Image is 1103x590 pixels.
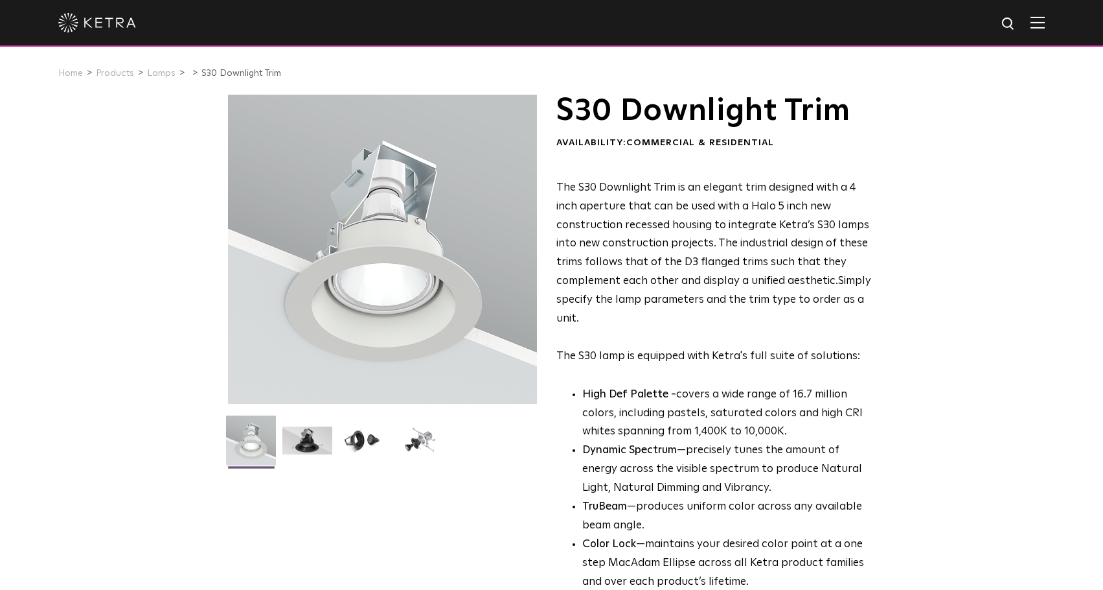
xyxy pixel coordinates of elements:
strong: High Def Palette - [582,389,676,400]
a: Lamps [147,69,176,78]
li: —precisely tunes the amount of energy across the visible spectrum to produce Natural Light, Natur... [582,442,872,498]
span: Commercial & Residential [626,138,774,147]
strong: Color Lock [582,539,636,550]
a: Home [58,69,83,78]
img: search icon [1001,16,1017,32]
img: Hamburger%20Nav.svg [1030,16,1045,29]
a: Products [96,69,134,78]
p: The S30 lamp is equipped with Ketra's full suite of solutions: [556,179,872,366]
p: covers a wide range of 16.7 million colors, including pastels, saturated colors and high CRI whit... [582,386,872,442]
h1: S30 Downlight Trim [556,95,872,127]
img: S30 Halo Downlight_Table Top_Black [339,427,389,464]
img: ketra-logo-2019-white [58,13,136,32]
img: S30 Halo Downlight_Exploded_Black [395,427,445,464]
strong: Dynamic Spectrum [582,445,677,456]
div: Availability: [556,137,872,150]
img: S30-DownlightTrim-2021-Web-Square [226,416,276,475]
strong: TruBeam [582,501,627,512]
li: —produces uniform color across any available beam angle. [582,498,872,536]
span: The S30 Downlight Trim is an elegant trim designed with a 4 inch aperture that can be used with a... [556,182,869,287]
span: Simply specify the lamp parameters and the trim type to order as a unit.​ [556,276,871,324]
img: S30 Halo Downlight_Hero_Black_Gradient [282,427,332,464]
a: S30 Downlight Trim [201,69,281,78]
